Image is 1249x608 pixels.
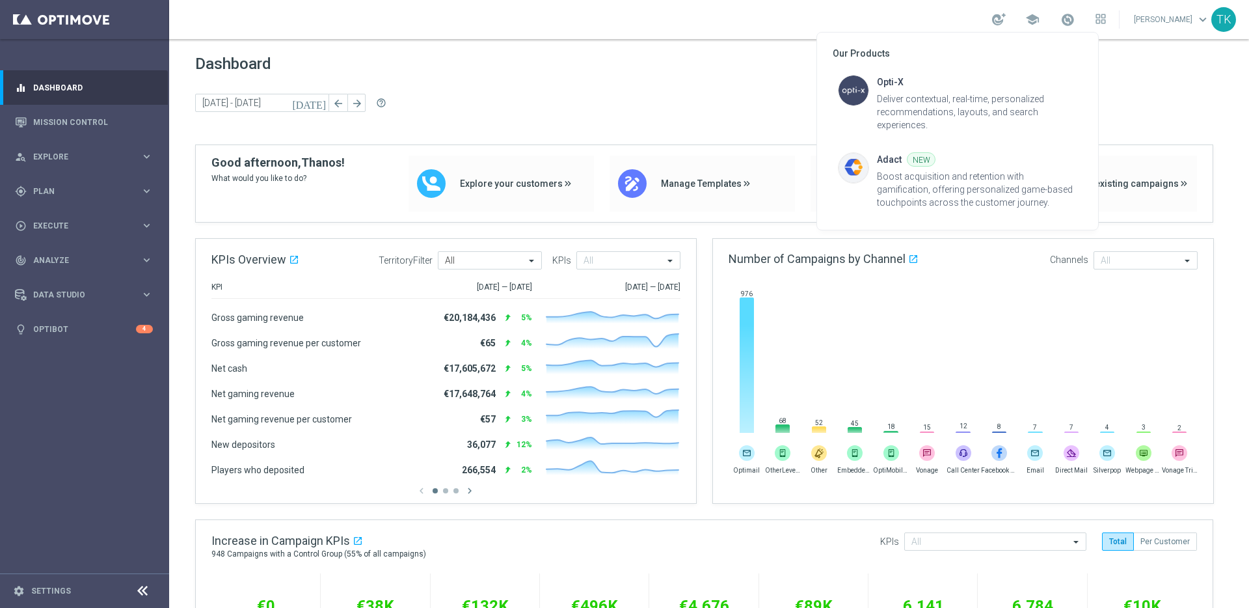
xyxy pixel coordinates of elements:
div: Our Products [833,48,1082,59]
img: optimove-icon [838,152,869,184]
button: optimove-iconAdactNEWBoost acquisition and retention with gamification, offering personalized gam... [833,147,1081,214]
div: Adact [877,152,902,167]
div: NEW [907,152,935,167]
div: Boost acquisition and retention with gamification, offering personalized game-based touchpoints a... [877,170,1076,209]
div: Opti-X [877,75,904,90]
div: Deliver contextual, real-time, personalized recommendations, layouts, and search experiences. [877,92,1076,131]
button: optimove-iconOpti-XDeliver contextual, real-time, personalized recommendations, layouts, and sear... [833,70,1081,137]
img: optimove-icon [838,75,869,106]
